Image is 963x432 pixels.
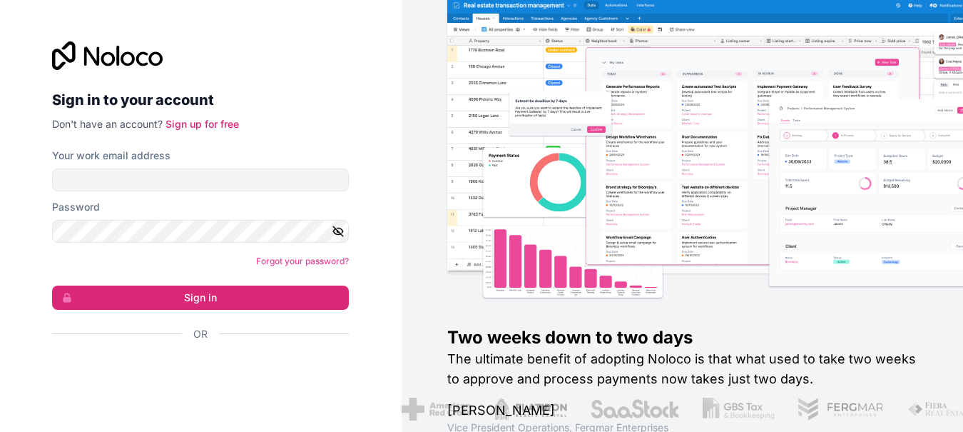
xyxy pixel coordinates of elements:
input: Email address [52,169,349,191]
button: Sign in [52,286,349,310]
span: Or [193,327,208,341]
label: Your work email address [52,149,170,163]
h1: [PERSON_NAME] [447,401,918,421]
label: Password [52,200,100,214]
input: Password [52,220,349,243]
iframe: Sign in with Google Button [45,357,345,388]
span: Don't have an account? [52,118,163,130]
a: Sign up for free [165,118,239,130]
h2: Sign in to your account [52,87,349,113]
h2: The ultimate benefit of adopting Noloco is that what used to take two weeks to approve and proces... [447,349,918,389]
h1: Two weeks down to two days [447,326,918,349]
img: /assets/american-red-cross-BAupjrZR.png [384,398,453,421]
a: Forgot your password? [256,256,349,266]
